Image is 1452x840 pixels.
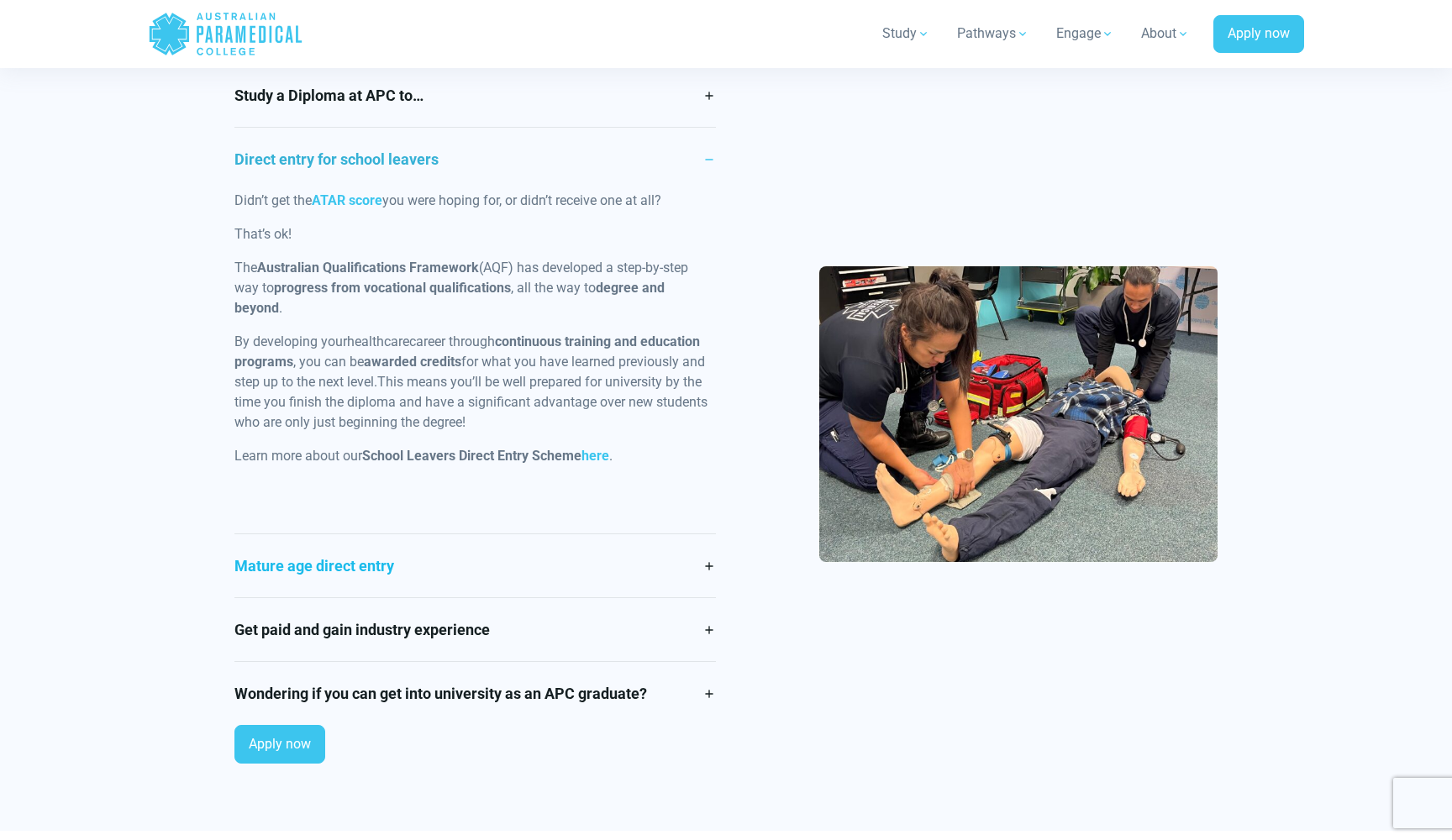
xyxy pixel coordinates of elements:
a: Study [872,10,940,57]
a: Apply now [234,725,325,764]
strong: School Leavers Direct Entry Scheme [362,448,609,464]
a: Apply now [1213,15,1304,54]
a: Wondering if you can get into university as an APC graduate? [234,662,716,725]
span: The (AQF) has developed a step-by-step way to , all the way to . [234,260,688,316]
a: Mature age direct entry [234,534,716,597]
span: That’s ok! [234,226,292,242]
span: This means you’ll be well prepared for university by the time you finish the diploma and have a s... [234,374,708,430]
p: Learn more about our . [234,446,716,466]
a: Engage [1046,10,1124,57]
strong: awarded credits [364,354,461,370]
a: Pathways [947,10,1039,57]
a: here [581,448,609,464]
span: career through , you can be for what you have learned previously and step up to the next level. [234,333,705,390]
a: Get paid and gain industry experience [234,598,716,661]
a: ATAR score [312,192,382,208]
span: Didn’t get the you were hoping for, or didn’t receive one at all? [234,192,661,208]
a: Australian Paramedical College [148,7,303,61]
a: Study a Diploma at APC to… [234,64,716,127]
strong: progress from vocational qualifications [274,280,511,296]
a: Direct entry for school leavers [234,128,716,191]
span: By developing your [234,333,347,349]
a: About [1131,10,1200,57]
span: healthcare [347,333,409,349]
strong: Australian Qualifications Framework [257,260,479,276]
